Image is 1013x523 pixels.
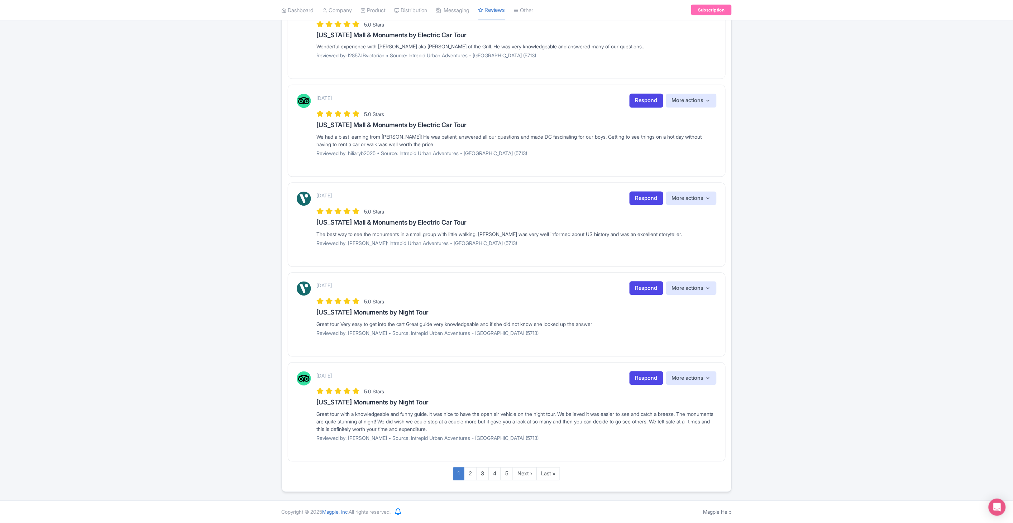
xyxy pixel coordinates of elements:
p: Reviewed by: I2857JBvictorian • Source: Intrepid Urban Adventures - [GEOGRAPHIC_DATA] (5713) [317,52,717,59]
p: [DATE] [317,192,332,200]
a: Last » [536,467,560,481]
div: The best way to see the monuments in a small group with little walking. [PERSON_NAME] was very we... [317,231,717,238]
img: Viator Logo [297,192,311,206]
h3: [US_STATE] Mall & Monuments by Electric Car Tour [317,219,717,226]
p: Reviewed by: [PERSON_NAME] • Source: Intrepid Urban Adventures - [GEOGRAPHIC_DATA] (5713) [317,330,717,337]
div: We had a blast learning from [PERSON_NAME]! He was patient, answered all our questions and made D... [317,133,717,148]
a: Company [322,0,352,20]
div: Great tour with a knowledgeable and funny guide. It was nice to have the open air vehicle on the ... [317,411,717,433]
a: 5 [501,467,513,481]
h3: [US_STATE] Monuments by Night Tour [317,399,717,406]
a: Distribution [395,0,427,20]
img: Viator Logo [297,282,311,296]
img: Tripadvisor Logo [297,371,311,386]
a: 3 [476,467,489,481]
span: 5.0 Stars [364,389,384,395]
span: Magpie, Inc. [322,509,349,515]
a: Respond [630,94,663,108]
a: 1 [453,467,464,481]
span: 5.0 Stars [364,21,384,28]
a: Next › [513,467,537,481]
a: 4 [488,467,501,481]
a: Respond [630,371,663,385]
div: Open Intercom Messenger [989,499,1006,516]
h3: [US_STATE] Mall & Monuments by Electric Car Tour [317,32,717,39]
h3: [US_STATE] Mall & Monuments by Electric Car Tour [317,122,717,129]
a: Other [514,0,534,20]
a: Dashboard [282,0,314,20]
a: Subscription [691,5,731,15]
div: Wonderful experience with [PERSON_NAME] aka [PERSON_NAME] of the Grill. He was very knowledgeable... [317,43,717,51]
h3: [US_STATE] Monuments by Night Tour [317,309,717,316]
p: [DATE] [317,95,332,102]
button: More actions [666,94,717,108]
span: 5.0 Stars [364,299,384,305]
a: 2 [464,467,477,481]
p: Reviewed by: hiliaryb2025 • Source: Intrepid Urban Adventures - [GEOGRAPHIC_DATA] (5713) [317,150,717,157]
img: Tripadvisor Logo [297,94,311,108]
p: [DATE] [317,282,332,289]
p: Reviewed by: [PERSON_NAME] • Source: Intrepid Urban Adventures - [GEOGRAPHIC_DATA] (5713) [317,435,717,442]
button: More actions [666,282,717,296]
a: Respond [630,282,663,296]
div: Great tour Very easy to get into the cart Great guide very knowledgeable and if she did not know ... [317,321,717,328]
a: Messaging [436,0,470,20]
span: 5.0 Stars [364,209,384,215]
button: More actions [666,192,717,206]
span: 5.0 Stars [364,111,384,117]
a: Magpie Help [703,509,732,515]
div: Copyright © 2025 All rights reserved. [277,508,395,516]
p: [DATE] [317,372,332,380]
a: Product [361,0,386,20]
p: Reviewed by: [PERSON_NAME]: Intrepid Urban Adventures - [GEOGRAPHIC_DATA] (5713) [317,240,717,247]
button: More actions [666,371,717,385]
a: Respond [630,192,663,206]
